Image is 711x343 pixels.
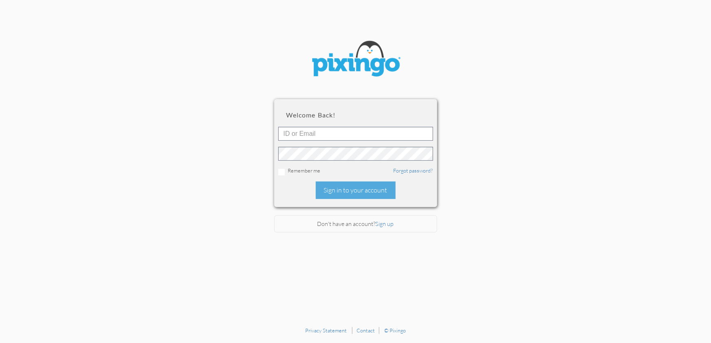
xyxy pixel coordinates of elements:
[278,127,433,141] input: ID or Email
[286,111,425,119] h2: Welcome back!
[307,37,405,83] img: pixingo logo
[394,167,433,174] a: Forgot password?
[357,327,375,334] a: Contact
[376,220,394,227] a: Sign up
[384,327,406,334] a: © Pixingo
[278,167,433,175] div: Remember me
[316,181,396,199] div: Sign in to your account
[274,215,437,233] div: Don't have an account?
[305,327,347,334] a: Privacy Statement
